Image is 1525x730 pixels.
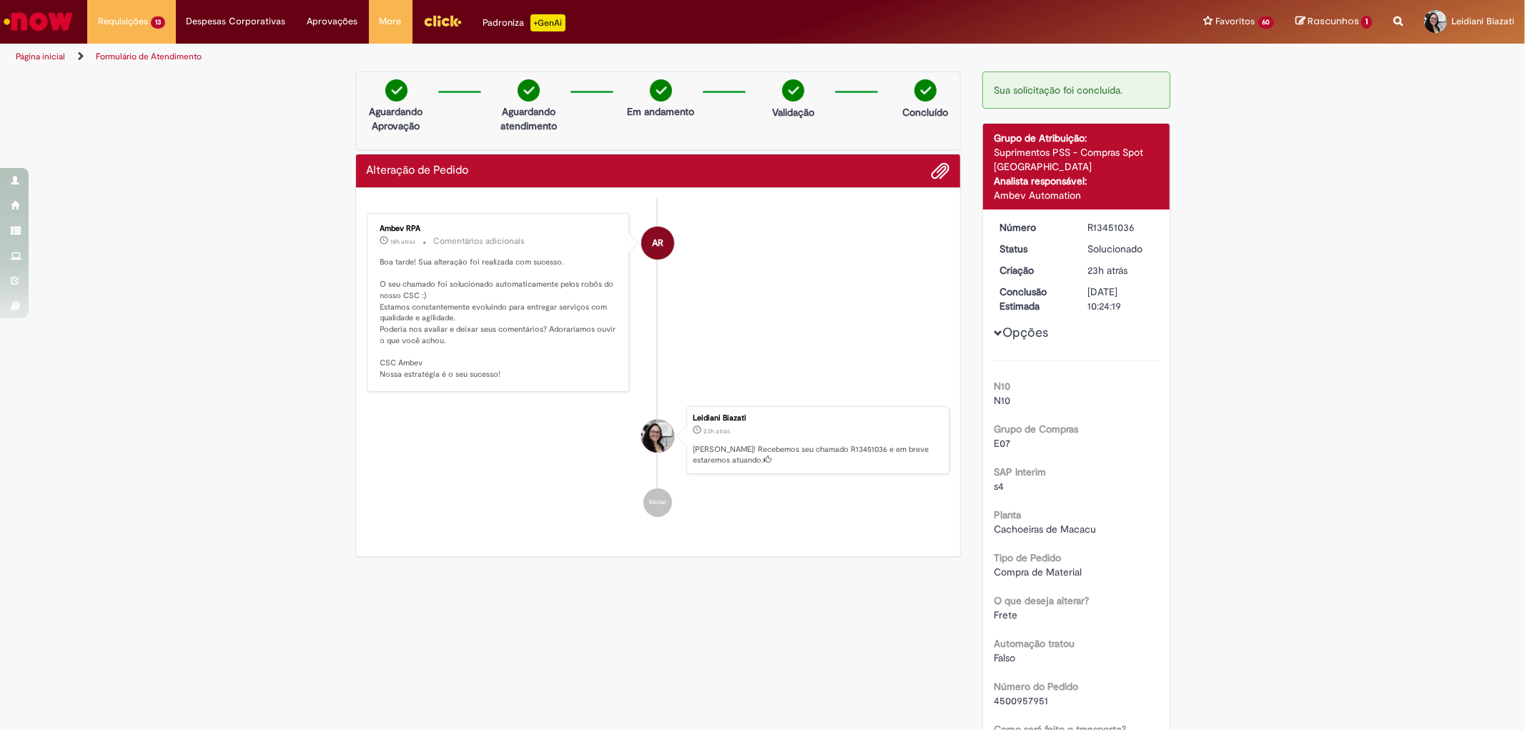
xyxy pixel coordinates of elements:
[1087,220,1154,235] div: R13451036
[994,174,1159,188] div: Analista responsável:
[994,131,1159,145] div: Grupo de Atribuição:
[989,220,1077,235] dt: Número
[994,145,1159,174] div: Suprimentos PSS - Compras Spot [GEOGRAPHIC_DATA]
[151,16,165,29] span: 13
[994,651,1015,664] span: Falso
[96,51,202,62] a: Formulário de Atendimento
[994,608,1017,621] span: Frete
[704,427,730,435] time: 27/08/2025 09:29:38
[994,637,1075,650] b: Automação tratou
[994,594,1089,607] b: O que deseja alterar?
[434,235,525,247] small: Comentários adicionais
[641,420,674,453] div: Leidiani Biazati
[380,225,618,233] div: Ambev RPA
[423,10,462,31] img: click_logo_yellow_360x200.png
[994,480,1004,493] span: s4
[994,188,1159,202] div: Ambev Automation
[994,394,1010,407] span: N10
[1216,14,1255,29] span: Favoritos
[982,71,1170,109] div: Sua solicitação foi concluída.
[994,437,1010,450] span: E07
[994,423,1078,435] b: Grupo de Compras
[367,406,950,475] li: Leidiani Biazati
[994,694,1048,707] span: 4500957951
[1087,264,1127,277] span: 23h atrás
[367,164,469,177] h2: Alteração de Pedido Histórico de tíquete
[782,79,804,102] img: check-circle-green.png
[1087,264,1127,277] time: 27/08/2025 09:29:38
[627,104,694,119] p: Em andamento
[1087,285,1154,313] div: [DATE] 10:24:19
[530,14,566,31] p: +GenAi
[931,162,949,180] button: Adicionar anexos
[1295,15,1372,29] a: Rascunhos
[652,226,663,260] span: AR
[307,14,358,29] span: Aprovações
[1087,263,1154,277] div: 27/08/2025 09:29:38
[98,14,148,29] span: Requisições
[693,444,942,466] p: [PERSON_NAME]! Recebemos seu chamado R13451036 e em breve estaremos atuando.
[385,79,408,102] img: check-circle-green.png
[989,263,1077,277] dt: Criação
[994,380,1010,393] b: N10
[994,465,1046,478] b: SAP Interim
[902,105,948,119] p: Concluído
[989,242,1077,256] dt: Status
[11,44,1006,70] ul: Trilhas de página
[187,14,286,29] span: Despesas Corporativas
[1308,14,1359,28] span: Rascunhos
[1258,16,1275,29] span: 60
[989,285,1077,313] dt: Conclusão Estimada
[693,414,942,423] div: Leidiani Biazati
[914,79,937,102] img: check-circle-green.png
[994,508,1021,521] b: Planta
[704,427,730,435] span: 23h atrás
[391,237,416,246] span: 18h atrás
[367,199,950,531] ul: Histórico de tíquete
[380,14,402,29] span: More
[994,523,1096,536] span: Cachoeiras de Macacu
[994,551,1061,564] b: Tipo de Pedido
[380,257,618,380] p: Boa tarde! Sua alteração foi realizada com sucesso. O seu chamado foi solucionado automaticamente...
[641,227,674,260] div: Ambev RPA
[650,79,672,102] img: check-circle-green.png
[483,14,566,31] div: Padroniza
[518,79,540,102] img: check-circle-green.png
[1361,16,1372,29] span: 1
[16,51,65,62] a: Página inicial
[772,105,814,119] p: Validação
[994,680,1078,693] b: Número do Pedido
[1,7,75,36] img: ServiceNow
[362,104,431,133] p: Aguardando Aprovação
[1451,15,1514,27] span: Leidiani Biazati
[994,566,1082,578] span: Compra de Material
[1087,242,1154,256] div: Solucionado
[494,104,563,133] p: Aguardando atendimento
